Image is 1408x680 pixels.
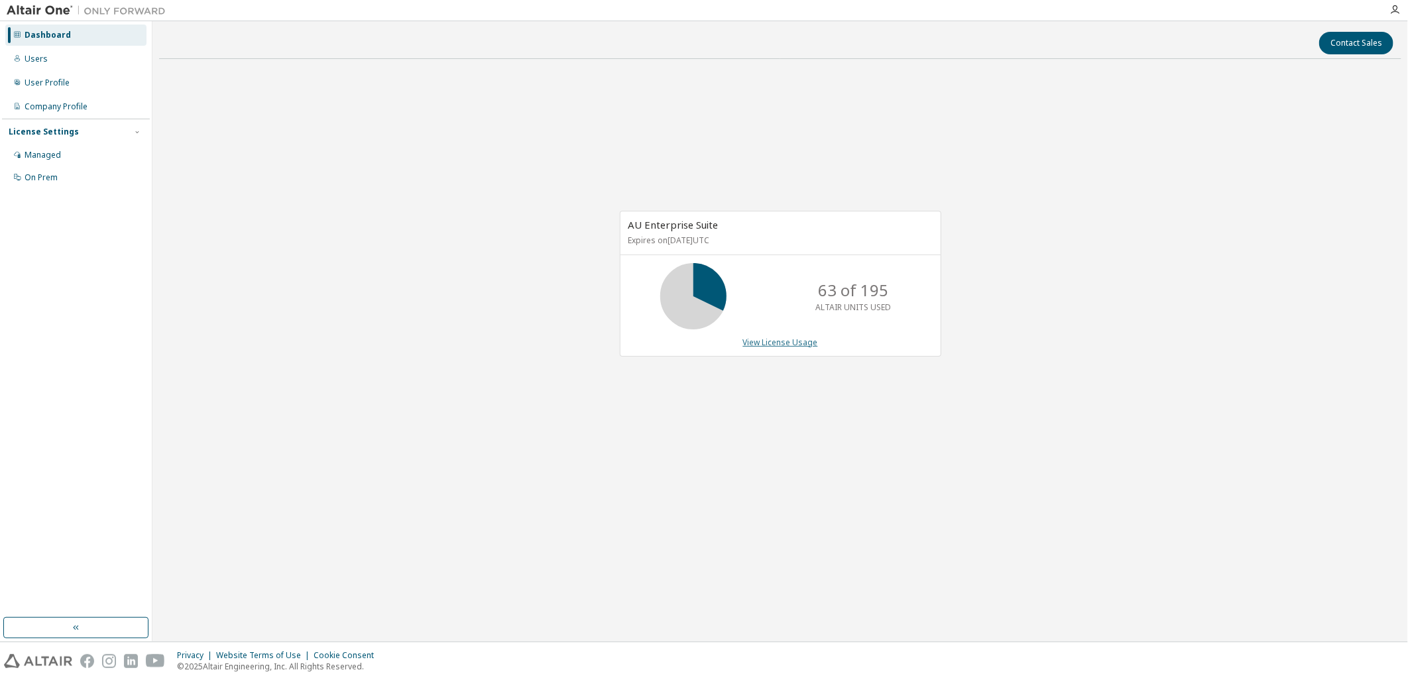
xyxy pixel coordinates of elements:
div: Company Profile [25,101,88,112]
div: On Prem [25,172,58,183]
div: Managed [25,150,61,160]
a: View License Usage [743,337,818,348]
p: © 2025 Altair Engineering, Inc. All Rights Reserved. [177,661,382,672]
img: facebook.svg [80,654,94,668]
button: Contact Sales [1319,32,1393,54]
p: 63 of 195 [819,279,889,302]
div: Cookie Consent [314,650,382,661]
img: instagram.svg [102,654,116,668]
div: User Profile [25,78,70,88]
div: Dashboard [25,30,71,40]
img: linkedin.svg [124,654,138,668]
div: Privacy [177,650,216,661]
img: youtube.svg [146,654,165,668]
div: Website Terms of Use [216,650,314,661]
p: Expires on [DATE] UTC [628,235,929,246]
span: AU Enterprise Suite [628,218,719,231]
p: ALTAIR UNITS USED [816,302,892,313]
div: Users [25,54,48,64]
img: Altair One [7,4,172,17]
img: altair_logo.svg [4,654,72,668]
div: License Settings [9,127,79,137]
